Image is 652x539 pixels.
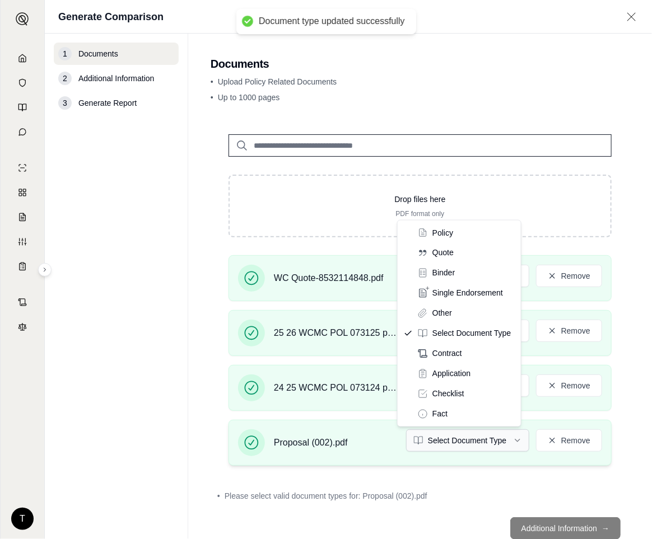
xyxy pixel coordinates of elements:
[259,16,405,27] div: Document type updated successfully
[432,388,464,400] span: Checklist
[432,409,448,420] span: Fact
[432,227,453,238] span: Policy
[432,328,511,339] span: Select Document Type
[432,268,455,279] span: Binder
[432,247,454,259] span: Quote
[432,308,452,319] span: Other
[432,348,462,359] span: Contract
[432,288,503,299] span: Single Endorsement
[432,368,471,379] span: Application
